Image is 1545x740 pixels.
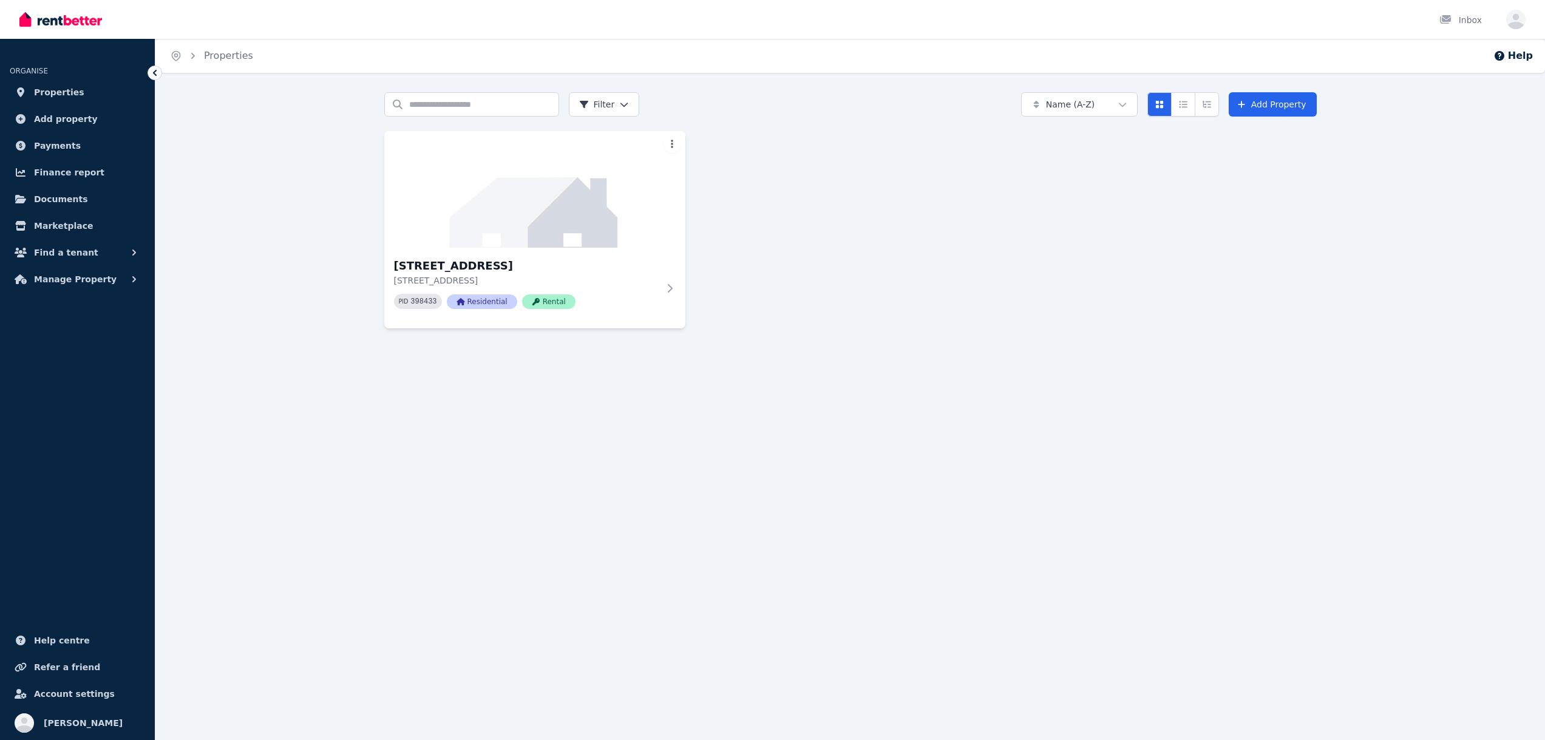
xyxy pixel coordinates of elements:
a: Account settings [10,682,145,706]
img: 13 Carrara Rd, Carrara [384,131,685,248]
span: ORGANISE [10,67,48,75]
code: 398433 [410,297,436,306]
span: Account settings [34,687,115,701]
span: Documents [34,192,88,206]
a: Properties [204,50,253,61]
span: Finance report [34,165,104,180]
span: Properties [34,85,84,100]
span: [PERSON_NAME] [44,716,123,730]
small: PID [399,298,409,305]
span: Filter [579,98,615,110]
button: Expanded list view [1195,92,1219,117]
span: Name (A-Z) [1046,98,1095,110]
a: Add property [10,107,145,131]
button: Manage Property [10,267,145,291]
h3: [STREET_ADDRESS] [394,257,659,274]
a: Add Property [1229,92,1317,117]
span: Refer a friend [34,660,100,674]
button: Name (A-Z) [1021,92,1138,117]
span: Payments [34,138,81,153]
span: Add property [34,112,98,126]
a: Refer a friend [10,655,145,679]
div: Inbox [1439,14,1482,26]
nav: Breadcrumb [155,39,268,73]
a: Marketplace [10,214,145,238]
button: Compact list view [1171,92,1195,117]
a: 13 Carrara Rd, Carrara[STREET_ADDRESS][STREET_ADDRESS]PID 398433ResidentialRental [384,131,685,328]
a: Payments [10,134,145,158]
button: More options [664,136,681,153]
a: Finance report [10,160,145,185]
div: View options [1147,92,1219,117]
a: Properties [10,80,145,104]
span: Residential [447,294,517,309]
img: RentBetter [19,10,102,29]
span: Manage Property [34,272,117,287]
button: Help [1493,49,1533,63]
button: Card view [1147,92,1172,117]
span: Help centre [34,633,90,648]
a: Documents [10,187,145,211]
button: Find a tenant [10,240,145,265]
span: Marketplace [34,219,93,233]
p: [STREET_ADDRESS] [394,274,659,287]
button: Filter [569,92,640,117]
span: Find a tenant [34,245,98,260]
a: Help centre [10,628,145,653]
span: Rental [522,294,576,309]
